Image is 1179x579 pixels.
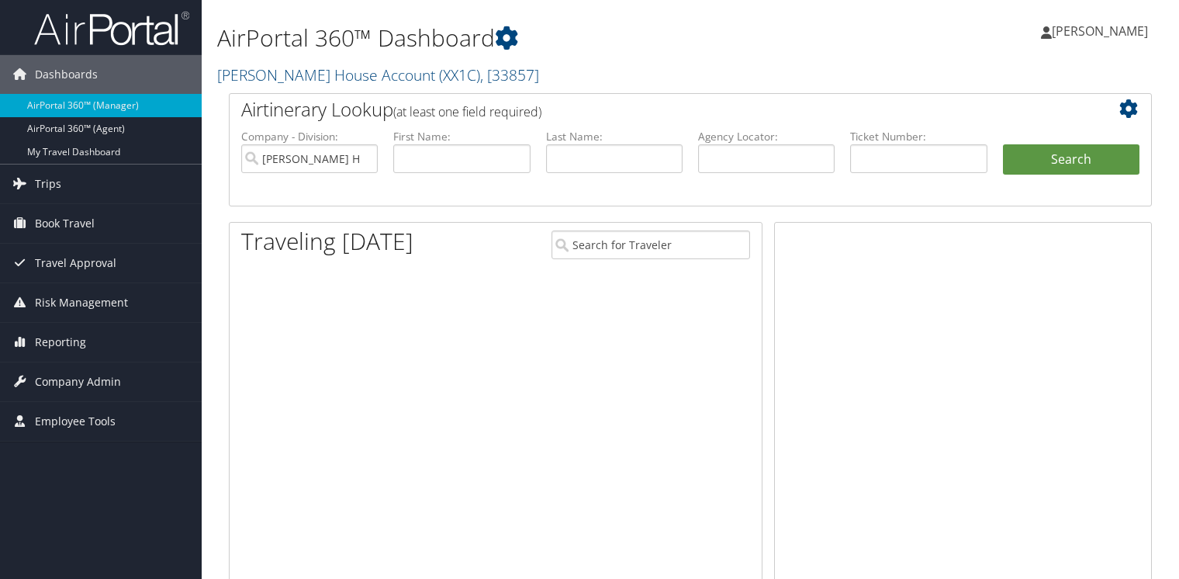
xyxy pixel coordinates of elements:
span: Risk Management [35,283,128,322]
h1: Traveling [DATE] [241,225,413,258]
span: ( XX1C ) [439,64,480,85]
h2: Airtinerary Lookup [241,96,1063,123]
h1: AirPortal 360™ Dashboard [217,22,848,54]
label: Agency Locator: [698,129,835,144]
a: [PERSON_NAME] [1041,8,1163,54]
a: [PERSON_NAME] House Account [217,64,539,85]
button: Search [1003,144,1139,175]
span: Reporting [35,323,86,362]
label: Ticket Number: [850,129,987,144]
span: Dashboards [35,55,98,94]
label: Company - Division: [241,129,378,144]
label: Last Name: [546,129,683,144]
input: Search for Traveler [551,231,750,259]
span: [PERSON_NAME] [1052,23,1148,40]
span: Trips [35,165,61,203]
span: Book Travel [35,204,95,243]
span: Travel Approval [35,244,116,283]
span: , [ 33857 ] [480,64,539,85]
img: airportal-logo.png [34,10,189,47]
span: Employee Tools [35,402,116,441]
label: First Name: [393,129,530,144]
span: Company Admin [35,362,121,401]
span: (at least one field required) [393,103,541,120]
